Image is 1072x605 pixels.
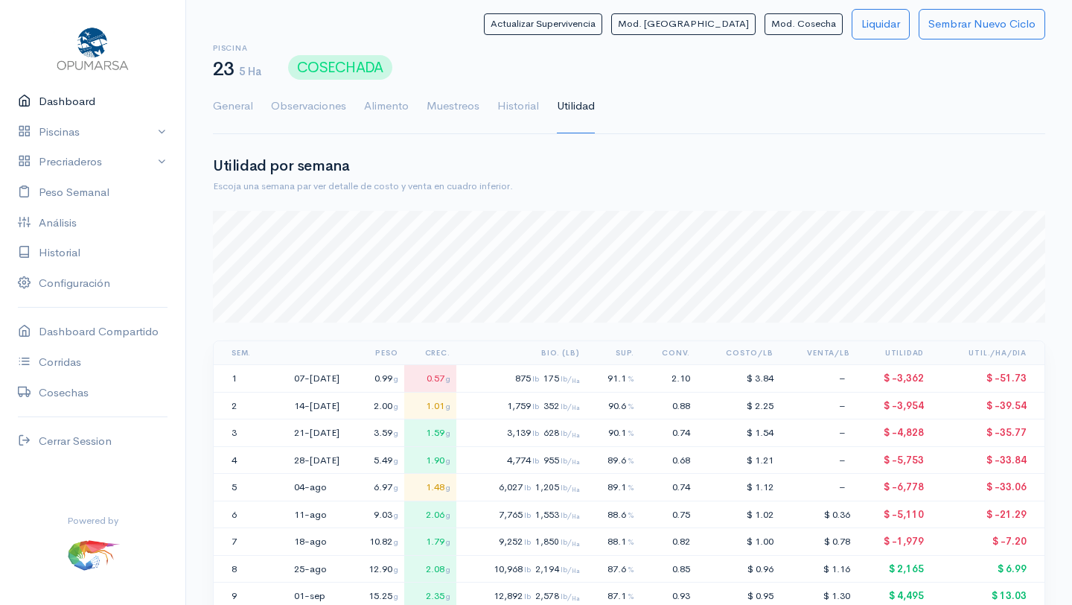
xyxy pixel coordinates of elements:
[288,501,345,528] td: 11-ago
[839,454,850,466] span: –
[404,528,456,556] td: 1.79
[524,482,531,492] span: lb
[446,482,450,492] span: g
[823,563,850,575] span: $ 1.16
[213,59,261,80] h1: 23
[214,341,276,365] th: Sem.
[456,392,586,419] td: 1,759
[572,405,580,411] sub: Ha
[557,80,595,133] a: Utilidad
[640,341,697,365] th: Conv.
[930,446,1044,474] td: $ -33.84
[404,365,456,393] td: 0.57
[628,401,634,411] span: %
[930,474,1044,501] td: $ -33.06
[572,568,580,574] sub: Ha
[543,373,580,384] span: 175
[446,401,450,411] span: g
[856,528,931,556] td: $ -1,979
[628,482,634,492] span: %
[586,501,640,528] td: 88.6
[394,536,398,547] span: g
[345,528,404,556] td: 10.82
[524,510,531,520] span: lb
[446,591,450,601] span: g
[532,455,539,466] span: lb
[446,455,450,466] span: g
[213,158,1045,174] h2: Utilidad por semana
[232,426,237,439] span: 3
[561,510,580,520] span: lb/
[524,564,531,574] span: lb
[930,392,1044,419] td: $ -39.54
[930,419,1044,447] td: $ -35.77
[497,80,539,133] a: Historial
[404,341,456,365] th: Crec.
[232,589,237,602] span: 9
[232,563,237,575] span: 8
[586,528,640,556] td: 88.1
[456,419,586,447] td: 3,139
[404,392,456,419] td: 1.01
[404,446,456,474] td: 1.90
[561,483,580,492] span: lb/
[404,555,456,583] td: 2.08
[288,365,345,393] td: 07-[DATE]
[628,428,634,438] span: %
[640,528,697,556] td: 0.82
[856,392,931,419] td: $ -3,954
[696,474,779,501] td: $ 1.12
[288,55,392,80] span: COSECHADA
[543,427,580,439] span: 628
[345,419,404,447] td: 3.59
[345,341,404,365] th: Peso
[456,528,586,556] td: 9,252
[561,374,580,384] span: lb/
[54,24,132,72] img: Opumarsa
[696,419,779,447] td: $ 1.54
[532,428,539,438] span: lb
[696,365,779,393] td: $ 3.84
[535,563,580,575] span: 2,194
[628,455,634,466] span: %
[586,365,640,393] td: 91.1
[427,80,479,133] a: Muestreos
[456,474,586,501] td: 6,027
[232,508,237,521] span: 6
[561,565,580,574] span: lb/
[446,564,450,574] span: g
[288,419,345,447] td: 21-[DATE]
[824,508,850,521] span: $ 0.36
[561,402,580,411] span: lb/
[930,501,1044,528] td: $ -21.29
[456,501,586,528] td: 7,765
[765,13,843,35] button: Mod. Cosecha
[394,591,398,601] span: g
[394,455,398,466] span: g
[824,535,850,548] span: $ 0.78
[404,419,456,447] td: 1.59
[394,373,398,384] span: g
[779,341,856,365] th: Venta/Lb
[456,446,586,474] td: 4,774
[543,400,580,412] span: 352
[456,341,586,365] th: Bio. (Lb)
[561,537,580,547] span: lb/
[640,501,697,528] td: 0.75
[345,555,404,583] td: 12.90
[345,501,404,528] td: 9.03
[213,179,1045,194] div: Escoja una semana par ver detalle de costo y venta en cuadro inferior.
[345,474,404,501] td: 6.97
[586,341,640,365] th: Sup.
[288,528,345,556] td: 18-ago
[535,481,580,493] span: 1,205
[572,513,580,520] sub: Ha
[232,535,237,548] span: 7
[232,454,237,466] span: 4
[930,341,1044,365] th: Util./Ha/Dia
[561,428,580,438] span: lb/
[456,555,586,583] td: 10,968
[839,426,850,439] span: –
[839,481,850,493] span: –
[839,372,850,384] span: –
